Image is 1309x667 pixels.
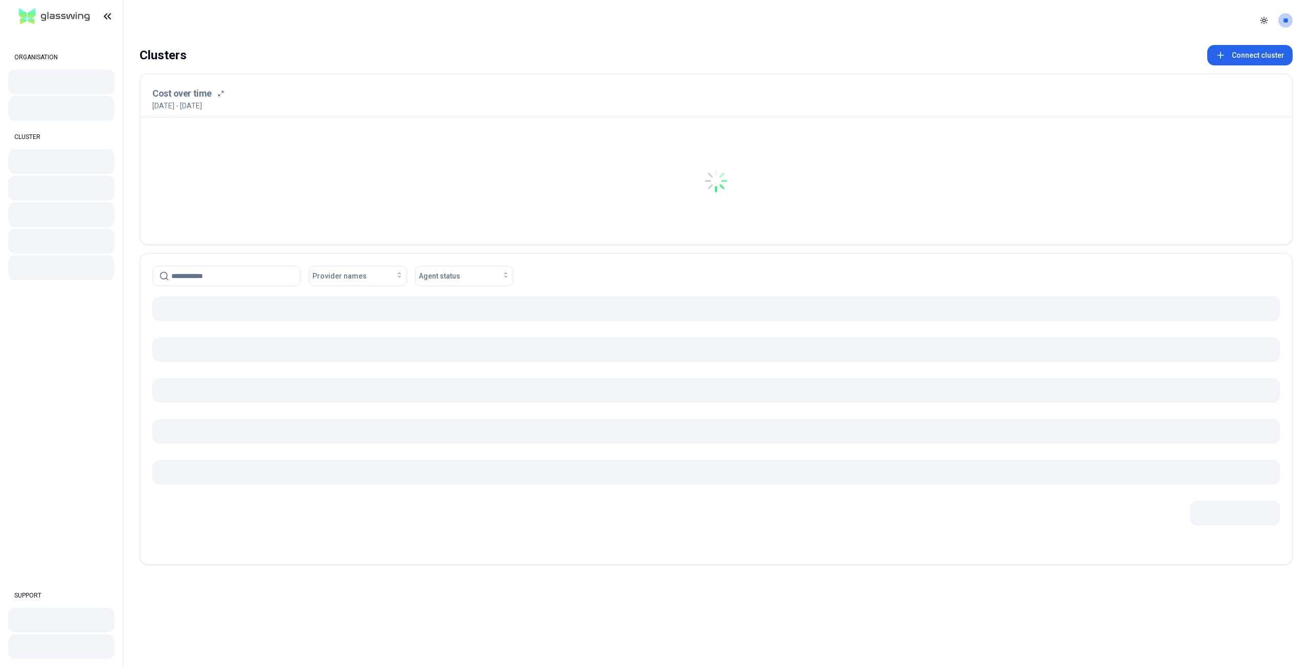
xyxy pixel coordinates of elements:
button: Connect cluster [1207,45,1293,65]
button: Agent status [415,266,513,286]
div: ORGANISATION [8,47,115,67]
img: GlassWing [15,5,94,29]
h3: Cost over time [152,86,212,101]
div: Clusters [140,45,187,65]
button: Provider names [309,266,407,286]
p: [DATE] - [DATE] [152,101,202,111]
div: SUPPORT [8,585,115,606]
span: Agent status [419,271,460,281]
span: Provider names [312,271,367,281]
div: CLUSTER [8,127,115,147]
